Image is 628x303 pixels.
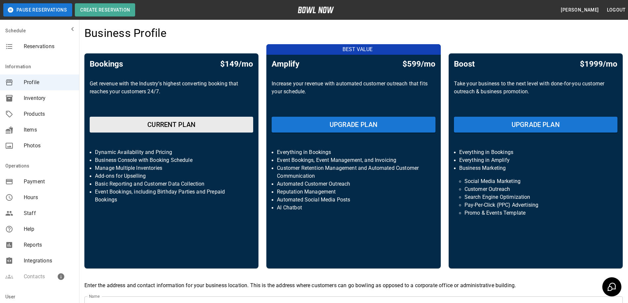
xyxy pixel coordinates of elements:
img: logo [298,7,334,13]
p: Increase your revenue with automated customer outreach that fits your schedule. [272,80,435,111]
p: Everything in Bookings [277,148,430,156]
p: Dynamic Availability and Pricing [95,148,248,156]
span: Products [24,110,74,118]
p: Get revenue with the Industry’s highest converting booking that reaches your customers 24/7. [90,80,253,111]
h5: Boost [454,59,475,69]
p: Pay-Per-Click (PPC) Advertising [464,201,607,209]
span: Integrations [24,257,74,265]
p: Business Marketing [459,164,612,172]
span: Hours [24,194,74,201]
span: Photos [24,142,74,150]
p: Everything in Amplify [459,156,612,164]
span: Profile [24,78,74,86]
p: Promo & Events Template [464,209,607,217]
p: Event Bookings, Event Management, and Invoicing [277,156,430,164]
h5: Amplify [272,59,299,69]
p: Add-ons for Upselling [95,172,248,180]
h4: Business Profile [84,26,166,40]
span: Reports [24,241,74,249]
button: Logout [604,4,628,16]
p: Automated Customer Outreach [277,180,430,188]
p: Event Bookings, including Birthday Parties and Prepaid Bookings [95,188,248,204]
span: Help [24,225,74,233]
button: UPGRADE PLAN [454,117,617,133]
p: Business Console with Booking Schedule [95,156,248,164]
span: Inventory [24,94,74,102]
span: Payment [24,178,74,186]
p: Automated Social Media Posts [277,196,430,204]
p: Basic Reporting and Customer Data Collection [95,180,248,188]
button: Create Reservation [75,3,135,16]
p: Customer Retention Management and Automated Customer Communication [277,164,430,180]
p: Customer Outreach [464,185,607,193]
p: Search Engine Optimization [464,193,607,201]
h5: $1999/mo [580,59,617,69]
h5: Bookings [90,59,123,69]
p: Reputation Management [277,188,430,196]
h5: $599/mo [403,59,435,69]
p: AI Chatbot [277,204,430,212]
span: Staff [24,209,74,217]
span: Items [24,126,74,134]
p: BEST VALUE [270,45,444,53]
p: Take your business to the next level with done-for-you customer outreach & business promotion. [454,80,617,111]
button: UPGRADE PLAN [272,117,435,133]
p: Manage Multiple Inventories [95,164,248,172]
p: Everything in Bookings [459,148,612,156]
button: [PERSON_NAME] [558,4,601,16]
h5: $149/mo [220,59,253,69]
p: Enter the address and contact information for your business location. This is the address where c... [84,282,623,289]
h6: UPGRADE PLAN [330,119,378,130]
button: Pause Reservations [3,3,72,16]
p: Social Media Marketing [464,177,607,185]
h6: UPGRADE PLAN [512,119,560,130]
span: Reservations [24,43,74,50]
